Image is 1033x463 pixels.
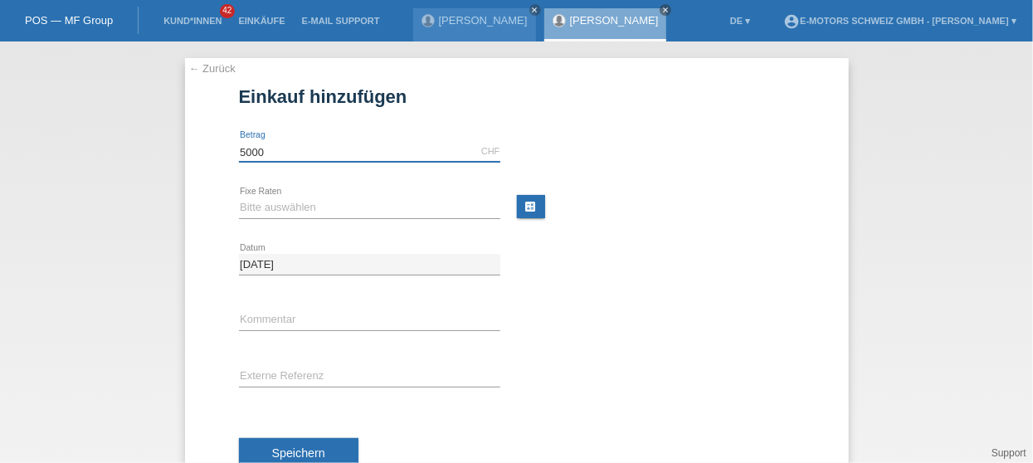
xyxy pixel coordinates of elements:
[529,4,541,16] a: close
[294,16,388,26] a: E-Mail Support
[517,195,545,218] a: calculate
[524,200,538,213] i: calculate
[992,447,1026,459] a: Support
[25,14,113,27] a: POS — MF Group
[660,4,671,16] a: close
[570,14,659,27] a: [PERSON_NAME]
[230,16,293,26] a: Einkäufe
[220,4,235,18] span: 42
[661,6,670,14] i: close
[531,6,539,14] i: close
[775,16,1025,26] a: account_circleE-Motors Schweiz GmbH - [PERSON_NAME] ▾
[155,16,230,26] a: Kund*innen
[239,86,795,107] h1: Einkauf hinzufügen
[722,16,758,26] a: DE ▾
[189,62,236,75] a: ← Zurück
[272,446,325,460] span: Speichern
[481,146,500,156] div: CHF
[439,14,528,27] a: [PERSON_NAME]
[783,13,800,30] i: account_circle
